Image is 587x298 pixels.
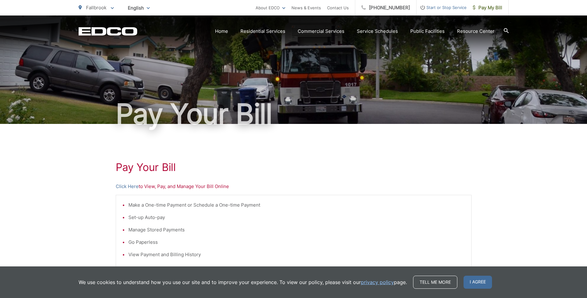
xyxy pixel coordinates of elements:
[128,214,465,221] li: Set-up Auto-pay
[116,161,472,173] h1: Pay Your Bill
[357,28,398,35] a: Service Schedules
[473,4,502,11] span: Pay My Bill
[123,2,154,13] span: English
[327,4,349,11] a: Contact Us
[464,276,492,289] span: I agree
[128,226,465,234] li: Manage Stored Payments
[413,276,457,289] a: Tell me more
[128,201,465,209] li: Make a One-time Payment or Schedule a One-time Payment
[79,278,407,286] p: We use cookies to understand how you use our site and to improve your experience. To view our pol...
[79,27,137,36] a: EDCD logo. Return to the homepage.
[128,239,465,246] li: Go Paperless
[361,278,394,286] a: privacy policy
[298,28,344,35] a: Commercial Services
[410,28,445,35] a: Public Facilities
[240,28,285,35] a: Residential Services
[215,28,228,35] a: Home
[128,251,465,258] li: View Payment and Billing History
[86,5,106,11] span: Fallbrook
[256,4,285,11] a: About EDCO
[457,28,494,35] a: Resource Center
[116,183,472,190] p: to View, Pay, and Manage Your Bill Online
[79,99,509,129] h1: Pay Your Bill
[116,183,139,190] a: Click Here
[291,4,321,11] a: News & Events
